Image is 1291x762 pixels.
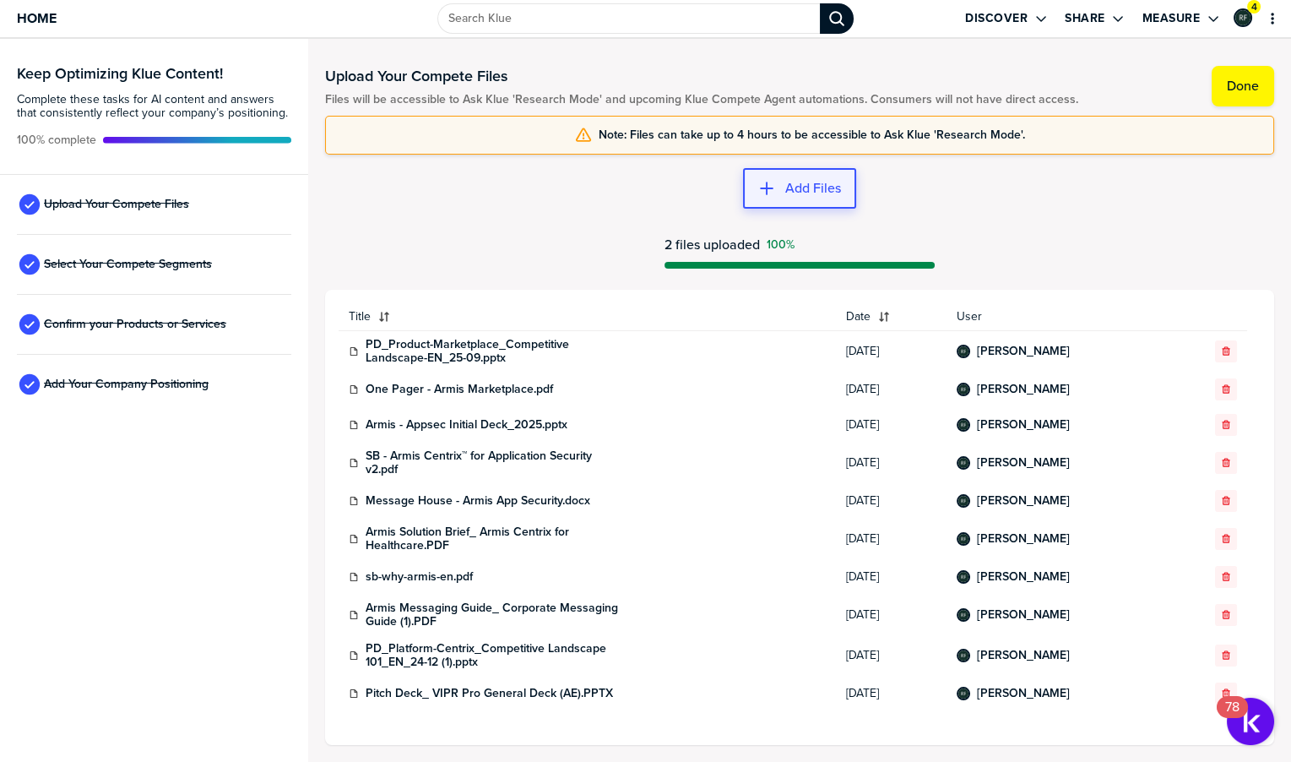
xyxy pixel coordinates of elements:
[957,570,970,584] div: Rich Festante
[958,346,968,357] img: 318486d56a388fb0adaece384ada2ad9-sml.png
[977,649,1070,662] a: [PERSON_NAME]
[957,345,970,358] div: Rich Festante
[957,456,970,470] div: Rich Festante
[44,258,212,271] span: Select Your Compete Segments
[1234,8,1252,27] div: Rich Festante
[366,525,619,552] a: Armis Solution Brief_ Armis Centrix for Healthcare.PDF
[846,418,937,432] span: [DATE]
[846,383,937,396] span: [DATE]
[846,532,937,546] span: [DATE]
[957,383,970,396] div: Rich Festante
[339,303,835,330] button: Title
[785,180,841,197] label: Add Files
[325,66,1078,86] h1: Upload Your Compete Files
[17,11,57,25] span: Home
[1232,7,1254,29] a: Edit Profile
[958,650,968,661] img: 318486d56a388fb0adaece384ada2ad9-sml.png
[17,66,291,81] h3: Keep Optimizing Klue Content!
[977,532,1070,546] a: [PERSON_NAME]
[846,649,937,662] span: [DATE]
[325,93,1078,106] span: Files will be accessible to Ask Klue 'Research Mode' and upcoming Klue Compete Agent automations....
[957,494,970,508] div: Rich Festante
[846,687,937,700] span: [DATE]
[437,3,821,34] input: Search Klue
[846,456,937,470] span: [DATE]
[743,168,856,209] button: Add Files
[44,378,209,391] span: Add Your Company Positioning
[846,570,937,584] span: [DATE]
[366,383,553,396] a: One Pager - Armis Marketplace.pdf
[977,687,1070,700] a: [PERSON_NAME]
[846,608,937,622] span: [DATE]
[366,642,619,669] a: PD_Platform-Centrix_Competitive Landscape 101_EN_24-12 (1).pptx
[958,610,968,620] img: 318486d56a388fb0adaece384ada2ad9-sml.png
[958,689,968,699] img: 318486d56a388fb0adaece384ada2ad9-sml.png
[366,494,590,508] a: Message House - Armis App Security.docx
[958,384,968,395] img: 318486d56a388fb0adaece384ada2ad9-sml.png
[977,494,1070,508] a: [PERSON_NAME]
[977,570,1070,584] a: [PERSON_NAME]
[1225,707,1239,729] div: 78
[965,11,1028,26] label: Discover
[366,570,473,584] a: sb-why-armis-en.pdf
[599,128,1025,142] span: Note: Files can take up to 4 hours to be accessible to Ask Klue 'Research Mode'.
[17,133,96,147] span: Active
[1227,698,1274,745] button: Open Resource Center, 78 new notifications
[17,93,291,120] span: Complete these tasks for AI content and answers that consistently reflect your company’s position...
[366,449,619,476] a: SB - Armis Centrix™ for Application Security v2.pdf
[1212,66,1274,106] button: Done
[957,687,970,700] div: Rich Festante
[820,3,854,34] div: Search Klue
[977,418,1070,432] a: [PERSON_NAME]
[44,318,226,331] span: Confirm your Products or Services
[349,310,371,324] span: Title
[958,458,968,468] img: 318486d56a388fb0adaece384ada2ad9-sml.png
[958,572,968,582] img: 318486d56a388fb0adaece384ada2ad9-sml.png
[836,303,947,330] button: Date
[957,418,970,432] div: Rich Festante
[846,310,871,324] span: Date
[958,420,968,430] img: 318486d56a388fb0adaece384ada2ad9-sml.png
[957,649,970,662] div: Rich Festante
[977,345,1070,358] a: [PERSON_NAME]
[767,238,795,252] span: Success
[44,198,189,211] span: Upload Your Compete Files
[366,687,613,700] a: Pitch Deck_ VIPR Pro General Deck (AE).PPTX
[1142,11,1200,26] label: Measure
[977,456,1070,470] a: [PERSON_NAME]
[1065,11,1105,26] label: Share
[1235,10,1250,25] img: 318486d56a388fb0adaece384ada2ad9-sml.png
[366,601,619,629] a: Armis Messaging Guide_ Corporate Messaging Guide (1).PDF
[957,608,970,622] div: Rich Festante
[846,345,937,358] span: [DATE]
[846,494,937,508] span: [DATE]
[1250,1,1256,14] span: 4
[664,237,760,252] span: 2 files uploaded
[1227,78,1259,95] label: Done
[957,310,1164,324] span: User
[977,608,1070,622] a: [PERSON_NAME]
[958,534,968,544] img: 318486d56a388fb0adaece384ada2ad9-sml.png
[958,496,968,506] img: 318486d56a388fb0adaece384ada2ad9-sml.png
[957,532,970,546] div: Rich Festante
[366,338,619,365] a: PD_Product-Marketplace_Competitive Landscape-EN_25-09.pptx
[366,418,567,432] a: Armis - Appsec Initial Deck_2025.pptx
[977,383,1070,396] a: [PERSON_NAME]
